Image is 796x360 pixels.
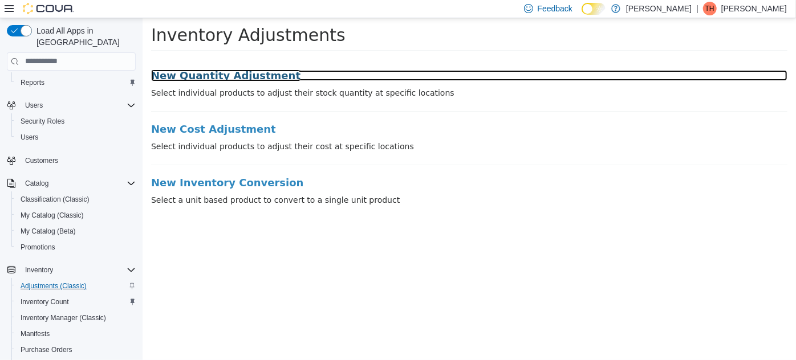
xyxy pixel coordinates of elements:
[21,329,50,338] span: Manifests
[11,310,140,326] button: Inventory Manager (Classic)
[21,99,136,112] span: Users
[21,227,76,236] span: My Catalog (Beta)
[9,159,645,170] a: New Inventory Conversion
[21,133,38,142] span: Users
[16,343,136,357] span: Purchase Orders
[16,311,111,325] a: Inventory Manager (Classic)
[538,3,572,14] span: Feedback
[16,130,136,144] span: Users
[21,195,90,204] span: Classification (Classic)
[11,342,140,358] button: Purchase Orders
[16,279,91,293] a: Adjustments (Classic)
[16,224,136,238] span: My Catalog (Beta)
[25,156,58,165] span: Customers
[25,101,43,110] span: Users
[721,2,787,15] p: [PERSON_NAME]
[16,224,80,238] a: My Catalog (Beta)
[21,154,63,167] a: Customers
[16,295,74,309] a: Inventory Count
[2,262,140,278] button: Inventory
[16,327,136,341] span: Manifests
[23,3,74,14] img: Cova
[11,239,140,255] button: Promotions
[21,177,136,190] span: Catalog
[705,2,714,15] span: TH
[32,25,136,48] span: Load All Apps in [GEOGRAPHIC_DATA]
[2,152,140,169] button: Customers
[9,122,645,134] p: Select individual products to adjust their cost at specific locations
[21,211,84,220] span: My Catalog (Classic)
[16,240,136,254] span: Promotions
[25,265,53,275] span: Inventory
[16,76,49,89] a: Reports
[11,207,140,223] button: My Catalog (Classic)
[21,297,69,306] span: Inventory Count
[2,175,140,191] button: Catalog
[9,176,645,188] p: Select a unit based product to convert to a single unit product
[582,3,606,15] input: Dark Mode
[16,114,69,128] a: Security Roles
[21,78,44,87] span: Reports
[16,76,136,89] span: Reports
[16,295,136,309] span: Inventory Count
[696,2,698,15] p: |
[16,240,60,254] a: Promotions
[16,130,43,144] a: Users
[11,129,140,145] button: Users
[9,105,645,117] a: New Cost Adjustment
[25,179,48,188] span: Catalog
[626,2,692,15] p: [PERSON_NAME]
[11,294,140,310] button: Inventory Count
[21,263,136,277] span: Inventory
[21,243,55,252] span: Promotions
[2,97,140,113] button: Users
[11,75,140,91] button: Reports
[16,327,54,341] a: Manifests
[16,114,136,128] span: Security Roles
[21,345,72,354] span: Purchase Orders
[21,263,58,277] button: Inventory
[11,326,140,342] button: Manifests
[16,193,94,206] a: Classification (Classic)
[21,117,64,126] span: Security Roles
[21,281,87,291] span: Adjustments (Classic)
[703,2,717,15] div: Tim Hales
[9,7,203,27] span: Inventory Adjustments
[16,193,136,206] span: Classification (Classic)
[21,177,53,190] button: Catalog
[21,313,106,322] span: Inventory Manager (Classic)
[9,69,645,81] p: Select individual products to adjust their stock quantity at specific locations
[9,52,645,63] a: New Quantity Adjustment
[11,191,140,207] button: Classification (Classic)
[21,153,136,167] span: Customers
[11,113,140,129] button: Security Roles
[16,311,136,325] span: Inventory Manager (Classic)
[11,278,140,294] button: Adjustments (Classic)
[16,343,77,357] a: Purchase Orders
[16,208,136,222] span: My Catalog (Classic)
[11,223,140,239] button: My Catalog (Beta)
[16,208,88,222] a: My Catalog (Classic)
[21,99,47,112] button: Users
[16,279,136,293] span: Adjustments (Classic)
